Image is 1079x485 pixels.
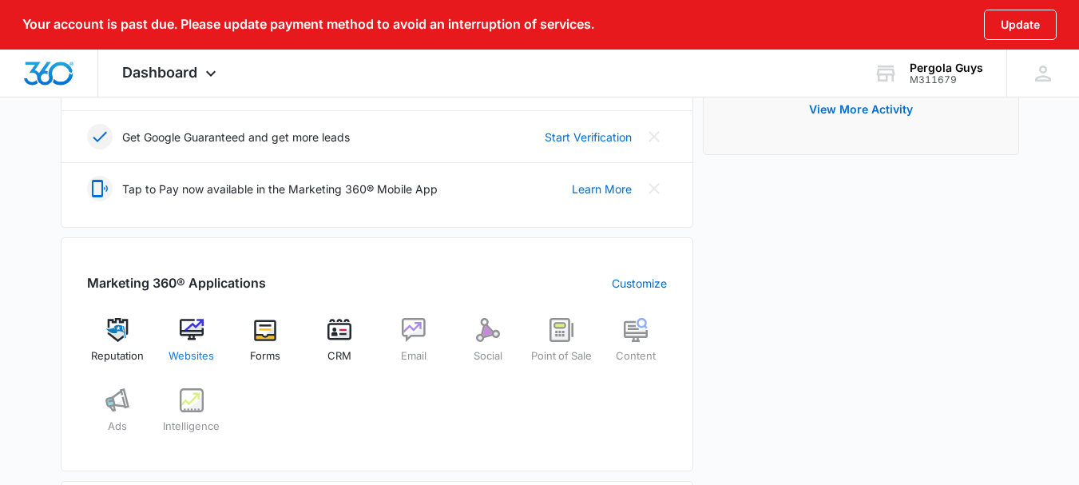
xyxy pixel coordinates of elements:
[474,348,502,364] span: Social
[122,181,438,197] p: Tap to Pay now available in the Marketing 360® Mobile App
[161,388,222,446] a: Intelligence
[122,129,350,145] p: Get Google Guaranteed and get more leads
[910,62,983,74] div: account name
[531,348,592,364] span: Point of Sale
[309,318,371,376] a: CRM
[641,124,667,149] button: Close
[87,273,266,292] h2: Marketing 360® Applications
[612,275,667,292] a: Customize
[87,388,149,446] a: Ads
[22,17,594,32] p: Your account is past due. Please update payment method to avoid an interruption of services.
[793,90,929,129] button: View More Activity
[457,318,518,376] a: Social
[169,348,214,364] span: Websites
[531,318,593,376] a: Point of Sale
[401,348,426,364] span: Email
[572,181,632,197] a: Learn More
[108,419,127,435] span: Ads
[235,318,296,376] a: Forms
[91,348,144,364] span: Reputation
[545,129,632,145] a: Start Verification
[327,348,351,364] span: CRM
[98,50,244,97] div: Dashboard
[605,318,667,376] a: Content
[616,348,656,364] span: Content
[250,348,280,364] span: Forms
[87,318,149,376] a: Reputation
[122,64,197,81] span: Dashboard
[163,419,220,435] span: Intelligence
[383,318,445,376] a: Email
[910,74,983,85] div: account id
[161,318,222,376] a: Websites
[641,176,667,201] button: Close
[984,10,1057,40] button: Update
